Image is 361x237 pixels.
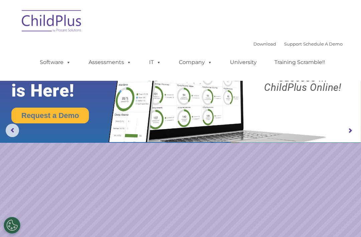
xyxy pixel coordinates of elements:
[82,56,138,69] a: Assessments
[172,56,219,69] a: Company
[249,45,357,92] rs-layer: Boost your productivity and streamline your success in ChildPlus Online!
[253,41,276,47] a: Download
[268,56,332,69] a: Training Scramble!!
[18,5,85,39] img: ChildPlus by Procare Solutions
[253,41,343,47] font: |
[303,41,343,47] a: Schedule A Demo
[11,108,89,123] a: Request a Demo
[11,41,127,101] rs-layer: The Future of ChildPlus is Here!
[223,56,263,69] a: University
[4,217,20,234] button: Cookies Settings
[284,41,302,47] a: Support
[142,56,168,69] a: IT
[33,56,78,69] a: Software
